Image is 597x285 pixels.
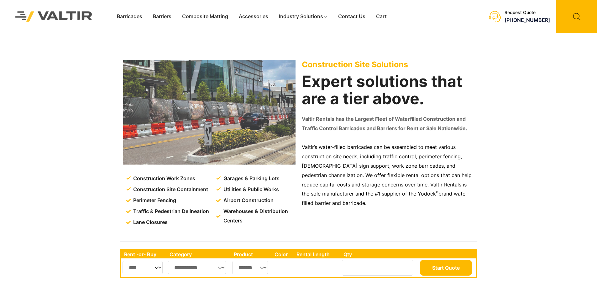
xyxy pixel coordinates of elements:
[222,207,297,226] span: Warehouses & Distribution Centers
[222,174,280,183] span: Garages & Parking Lots
[132,218,168,227] span: Lane Closures
[420,260,472,276] button: Start Quote
[302,143,474,208] p: Valtir’s water-filled barricades can be assembled to meet various construction site needs, includ...
[222,185,279,194] span: Utilities & Public Works
[302,73,474,107] h2: Expert solutions that are a tier above.
[148,12,177,21] a: Barriers
[121,250,166,258] th: Rent -or- Buy
[7,3,101,30] img: Valtir Rentals
[222,196,274,205] span: Airport Construction
[132,174,195,183] span: Construction Work Zones
[333,12,371,21] a: Contact Us
[112,12,148,21] a: Barricades
[340,250,418,258] th: Qty
[371,12,392,21] a: Cart
[302,60,474,69] p: Construction Site Solutions
[233,12,274,21] a: Accessories
[132,196,176,205] span: Perimeter Fencing
[177,12,233,21] a: Composite Matting
[132,207,209,216] span: Traffic & Pedestrian Delineation
[436,190,438,195] sup: ®
[271,250,293,258] th: Color
[132,185,208,194] span: Construction Site Containment
[302,115,474,133] p: Valtir Rentals has the Largest Fleet of Waterfilled Construction and Traffic Control Barricades a...
[231,250,272,258] th: Product
[505,10,550,15] div: Request Quote
[274,12,333,21] a: Industry Solutions
[505,17,550,23] a: [PHONE_NUMBER]
[166,250,231,258] th: Category
[293,250,340,258] th: Rental Length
